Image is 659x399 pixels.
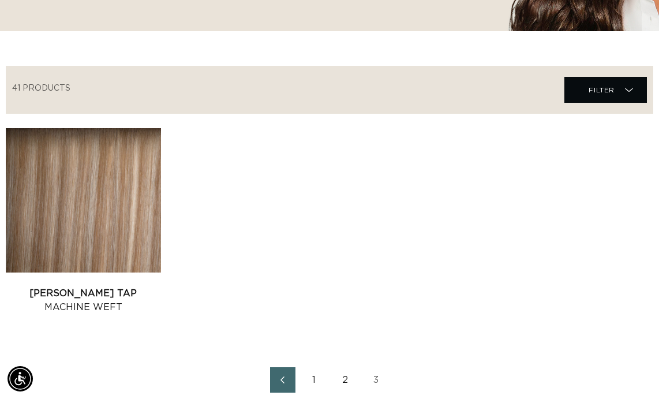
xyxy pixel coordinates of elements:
[270,367,295,393] a: Previous page
[8,366,33,391] div: Accessibility Menu
[6,286,161,314] a: [PERSON_NAME] Tap Machine Weft
[589,79,615,101] span: Filter
[332,367,358,393] a: Page 2
[12,84,70,92] span: 41 products
[364,367,389,393] a: Page 3
[564,77,647,103] summary: Filter
[301,367,327,393] a: Page 1
[6,367,653,393] nav: Pagination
